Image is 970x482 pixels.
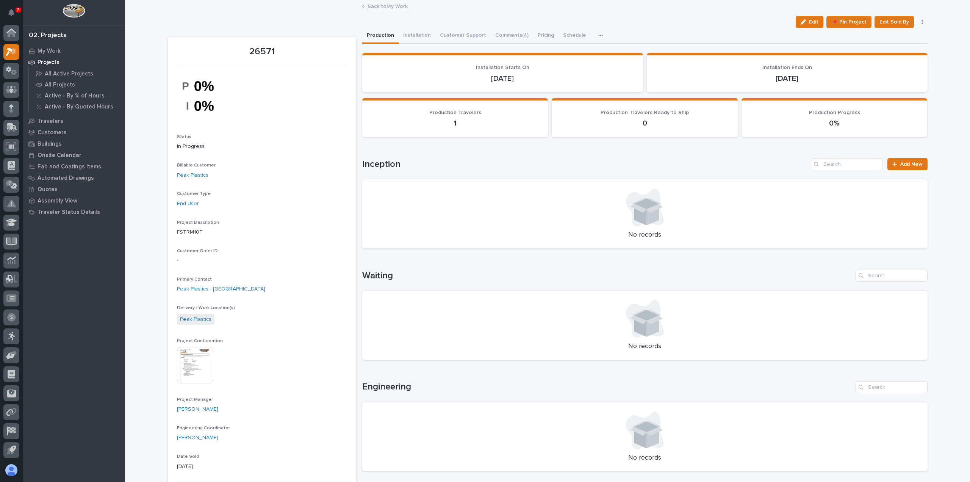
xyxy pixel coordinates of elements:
button: Production [362,28,399,44]
a: Quotes [23,184,125,195]
button: Edit [796,16,823,28]
a: [PERSON_NAME] [177,405,218,413]
p: 0% [751,119,918,128]
p: No records [371,231,918,239]
input: Search [856,270,928,282]
a: Onsite Calendar [23,149,125,161]
span: Date Sold [177,454,199,459]
span: Customer Type [177,192,211,196]
a: Add New [887,158,927,170]
a: All Projects [29,79,125,90]
p: All Projects [45,82,75,88]
span: Installation Starts On [476,65,529,70]
a: Travelers [23,115,125,127]
span: Production Travelers [429,110,481,115]
img: Workspace Logo [63,4,85,18]
p: - [177,257,347,265]
a: Projects [23,57,125,68]
a: Fab and Coatings Items [23,161,125,172]
input: Search [811,158,883,170]
p: Active - By % of Hours [45,93,105,99]
p: All Active Projects [45,71,93,77]
span: Production Progress [809,110,860,115]
a: Buildings [23,138,125,149]
p: [DATE] [371,74,634,83]
p: FSTRM10T [177,228,347,236]
a: Assembly View [23,195,125,206]
span: Billable Customer [177,163,216,168]
a: Peak Plastics [177,171,208,179]
span: Customer Order ID [177,249,218,253]
a: Back toMy Work [368,2,408,10]
a: Peak Plastics [180,316,211,323]
span: Production Travelers Ready to Ship [601,110,689,115]
button: 📌 Pin Project [826,16,871,28]
a: Active - By Quoted Hours [29,101,125,112]
a: My Work [23,45,125,57]
p: Automated Drawings [38,175,94,182]
span: Installation Ends On [762,65,812,70]
a: Customers [23,127,125,138]
p: Quotes [38,186,58,193]
div: 02. Projects [29,31,67,40]
button: Comments (4) [491,28,533,44]
span: 📌 Pin Project [831,17,867,27]
button: Schedule [559,28,591,44]
h1: Waiting [362,270,853,281]
span: Engineering Coordinator [177,426,230,430]
button: users-avatar [3,462,19,478]
span: Primary Contact [177,277,212,282]
h1: Inception [362,159,808,170]
a: All Active Projects [29,68,125,79]
span: Delivery / Work Location(s) [177,306,235,310]
button: Customer Support [435,28,491,44]
a: [PERSON_NAME] [177,434,218,442]
span: Project Manager [177,397,213,402]
p: No records [371,342,918,351]
input: Search [856,381,928,393]
p: 0 [561,119,729,128]
h1: Engineering [362,382,853,393]
p: Traveler Status Details [38,209,100,216]
p: Fab and Coatings Items [38,163,101,170]
p: 26571 [177,46,347,57]
button: Installation [399,28,435,44]
p: Projects [38,59,59,66]
span: Status [177,135,191,139]
span: Project Description [177,220,219,225]
a: Active - By % of Hours [29,90,125,101]
span: Edit [809,19,818,25]
p: [DATE] [656,74,918,83]
a: Traveler Status Details [23,206,125,218]
button: Notifications [3,5,19,20]
img: 4ibauzvB6_6GUifJkZhbI8ZEynN0IgkFhAMuD06CHL8 [177,70,234,122]
p: [DATE] [177,463,347,471]
p: In Progress [177,143,347,151]
a: Automated Drawings [23,172,125,184]
div: Notifications7 [9,9,19,21]
p: 1 [371,119,539,128]
span: Project Confirmation [177,339,223,343]
p: 7 [17,7,19,13]
p: My Work [38,48,61,55]
span: Edit Sold By [879,17,909,27]
p: Travelers [38,118,63,125]
button: Edit Sold By [875,16,914,28]
p: No records [371,454,918,462]
p: Onsite Calendar [38,152,81,159]
p: Assembly View [38,198,77,204]
span: Add New [900,162,923,167]
p: Buildings [38,141,62,148]
p: Customers [38,129,67,136]
a: End User [177,200,199,208]
button: Pricing [533,28,559,44]
a: Peak Plastics - [GEOGRAPHIC_DATA] [177,285,265,293]
p: Active - By Quoted Hours [45,104,113,110]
